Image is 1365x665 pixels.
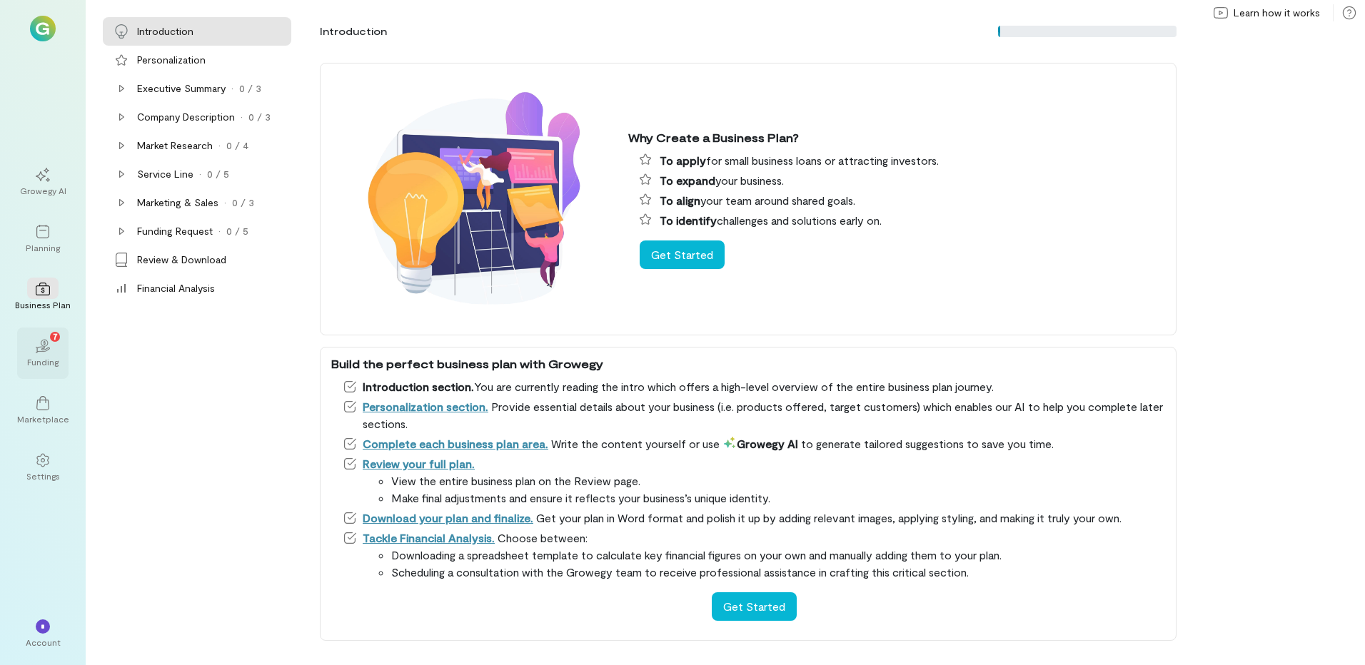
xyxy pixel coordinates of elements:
[391,547,1165,564] li: Downloading a spreadsheet template to calculate key financial figures on your own and manually ad...
[231,81,233,96] div: ·
[363,400,488,413] a: Personalization section.
[363,531,495,544] a: Tackle Financial Analysis.
[241,110,243,124] div: ·
[17,608,69,659] div: *Account
[199,167,201,181] div: ·
[137,167,193,181] div: Service Line
[137,224,213,238] div: Funding Request
[1234,6,1320,20] span: Learn how it works
[363,437,548,450] a: Complete each business plan area.
[17,156,69,208] a: Growegy AI
[628,129,1165,146] div: Why Create a Business Plan?
[640,192,1165,209] li: your team around shared goals.
[53,330,58,342] span: 7
[17,413,69,425] div: Marketplace
[218,224,221,238] div: ·
[343,529,1165,581] li: Choose between:
[712,592,797,621] button: Get Started
[640,212,1165,229] li: challenges and solutions early on.
[137,53,206,67] div: Personalization
[640,152,1165,169] li: for small business loans or attracting investors.
[26,242,60,253] div: Planning
[17,385,69,436] a: Marketplace
[17,213,69,265] a: Planning
[343,435,1165,452] li: Write the content yourself or use to generate tailored suggestions to save you time.
[17,442,69,493] a: Settings
[363,380,474,393] span: Introduction section.
[363,457,475,470] a: Review your full plan.
[722,437,798,450] span: Growegy AI
[239,81,261,96] div: 0 / 3
[331,355,1165,372] div: Build the perfect business plan with Growegy
[137,196,218,210] div: Marketing & Sales
[391,489,1165,507] li: Make final adjustments and ensure it reflects your business’s unique identity.
[26,470,60,482] div: Settings
[17,270,69,322] a: Business Plan
[640,240,725,269] button: Get Started
[15,299,71,310] div: Business Plan
[137,110,235,124] div: Company Description
[226,138,248,153] div: 0 / 4
[226,224,248,238] div: 0 / 5
[640,172,1165,189] li: your business.
[137,24,193,39] div: Introduction
[331,71,617,327] img: Why create a business plan
[660,213,717,227] span: To identify
[224,196,226,210] div: ·
[137,253,226,267] div: Review & Download
[137,81,226,96] div: Executive Summary
[207,167,229,181] div: 0 / 5
[660,193,700,207] span: To align
[343,398,1165,432] li: Provide essential details about your business (i.e. products offered, target customers) which ena...
[660,153,706,167] span: To apply
[27,356,59,367] div: Funding
[391,564,1165,581] li: Scheduling a consultation with the Growegy team to receive professional assistance in crafting th...
[343,509,1165,527] li: Get your plan in Word format and polish it up by adding relevant images, applying styling, and ma...
[26,636,61,648] div: Account
[137,281,215,295] div: Financial Analysis
[218,138,221,153] div: ·
[137,138,213,153] div: Market Research
[232,196,254,210] div: 0 / 3
[363,511,533,524] a: Download your plan and finalize.
[320,24,387,39] div: Introduction
[343,378,1165,395] li: You are currently reading the intro which offers a high-level overview of the entire business pla...
[248,110,271,124] div: 0 / 3
[660,173,715,187] span: To expand
[17,328,69,379] a: Funding
[391,472,1165,489] li: View the entire business plan on the Review page.
[20,185,66,196] div: Growegy AI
